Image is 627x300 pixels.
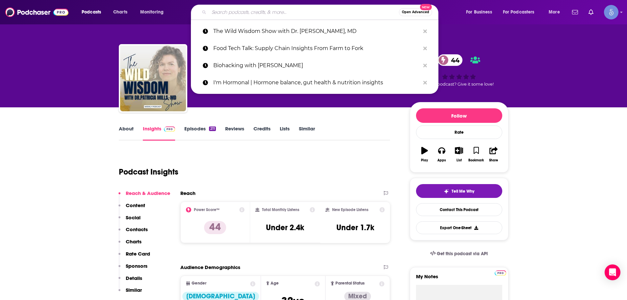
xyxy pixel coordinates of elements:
[416,221,502,234] button: Export One-Sheet
[420,4,432,10] span: New
[213,23,420,40] p: The Wild Wisdom Show with Dr. Patricia Mills, MD
[489,158,498,162] div: Share
[503,8,535,17] span: For Podcasters
[204,221,226,234] p: 44
[485,143,502,166] button: Share
[213,40,420,57] p: Food Tech Talk: Supply Chain Insights From Farm to Fork
[450,143,467,166] button: List
[119,167,178,177] h1: Podcast Insights
[410,50,509,91] div: 44Good podcast? Give it some love!
[569,7,581,18] a: Show notifications dropdown
[119,125,134,141] a: About
[402,11,429,14] span: Open Advanced
[425,82,494,87] span: Good podcast? Give it some love!
[437,158,446,162] div: Apps
[280,125,290,141] a: Lists
[126,238,142,245] p: Charts
[549,8,560,17] span: More
[118,287,142,299] button: Similar
[118,275,142,287] button: Details
[118,202,145,214] button: Content
[457,158,462,162] div: List
[184,125,216,141] a: Episodes211
[253,125,271,141] a: Credits
[421,158,428,162] div: Play
[5,6,68,18] img: Podchaser - Follow, Share and Rate Podcasts
[332,207,368,212] h2: New Episode Listens
[192,281,206,286] span: Gender
[271,281,279,286] span: Age
[604,5,618,19] button: Show profile menu
[77,7,110,17] button: open menu
[82,8,101,17] span: Podcasts
[113,8,127,17] span: Charts
[495,269,506,276] a: Pro website
[499,7,544,17] button: open menu
[416,273,502,285] label: My Notes
[452,189,474,194] span: Tell Me Why
[191,40,438,57] a: Food Tech Talk: Supply Chain Insights From Farm to Fork
[416,184,502,198] button: tell me why sparkleTell Me Why
[444,54,463,66] span: 44
[266,223,304,232] h3: Under 2.4k
[437,251,488,257] span: Get this podcast via API
[468,143,485,166] button: Bookmark
[126,214,141,221] p: Social
[126,202,145,208] p: Content
[416,143,433,166] button: Play
[180,264,240,270] h2: Audience Demographics
[191,23,438,40] a: The Wild Wisdom Show with Dr. [PERSON_NAME], MD
[416,203,502,216] a: Contact This Podcast
[425,246,493,262] a: Get this podcast via API
[299,125,315,141] a: Similar
[191,74,438,91] a: I'm Hormonal | Hormone balance, gut health & nutrition insights
[126,287,142,293] p: Similar
[140,8,164,17] span: Monitoring
[495,270,506,276] img: Podchaser Pro
[118,238,142,251] button: Charts
[191,57,438,74] a: Biohacking with [PERSON_NAME]
[416,125,502,139] div: Rate
[225,125,244,141] a: Reviews
[118,226,148,238] button: Contacts
[143,125,175,141] a: InsightsPodchaser Pro
[209,7,399,17] input: Search podcasts, credits, & more...
[213,57,420,74] p: Biohacking with Brittany
[126,226,148,232] p: Contacts
[126,190,170,196] p: Reach & Audience
[136,7,172,17] button: open menu
[438,54,463,66] a: 44
[586,7,596,18] a: Show notifications dropdown
[118,251,150,263] button: Rate Card
[336,223,374,232] h3: Under 1.7k
[605,264,620,280] div: Open Intercom Messenger
[120,45,186,111] img: The Wild Wisdom Show with Dr. Patricia Mills, MD
[466,8,492,17] span: For Business
[109,7,131,17] a: Charts
[118,190,170,202] button: Reach & Audience
[544,7,568,17] button: open menu
[197,5,445,20] div: Search podcasts, credits, & more...
[335,281,365,286] span: Parental Status
[209,126,216,131] div: 211
[180,190,196,196] h2: Reach
[604,5,618,19] span: Logged in as Spiral5-G1
[126,263,147,269] p: Sponsors
[118,214,141,227] button: Social
[213,74,420,91] p: I'm Hormonal | Hormone balance, gut health & nutrition insights
[399,8,432,16] button: Open AdvancedNew
[468,158,484,162] div: Bookmark
[262,207,299,212] h2: Total Monthly Listens
[604,5,618,19] img: User Profile
[126,275,142,281] p: Details
[126,251,150,257] p: Rate Card
[461,7,500,17] button: open menu
[164,126,175,132] img: Podchaser Pro
[433,143,450,166] button: Apps
[416,108,502,123] button: Follow
[194,207,220,212] h2: Power Score™
[118,263,147,275] button: Sponsors
[444,189,449,194] img: tell me why sparkle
